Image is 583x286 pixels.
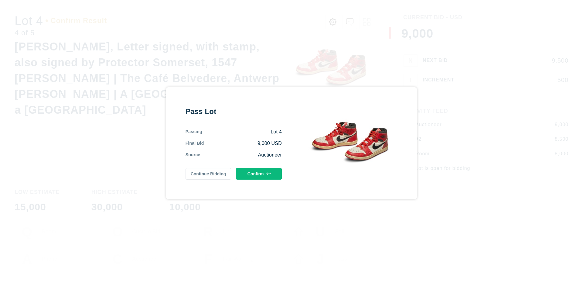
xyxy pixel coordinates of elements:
[236,168,282,180] button: Confirm
[200,152,282,158] div: Auctioneer
[202,129,282,135] div: Lot 4
[186,168,231,180] button: Continue Bidding
[186,140,204,147] div: Final Bid
[186,152,200,158] div: Source
[186,107,282,116] div: Pass Lot
[186,129,202,135] div: Passing
[204,140,282,147] div: 9,000 USD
